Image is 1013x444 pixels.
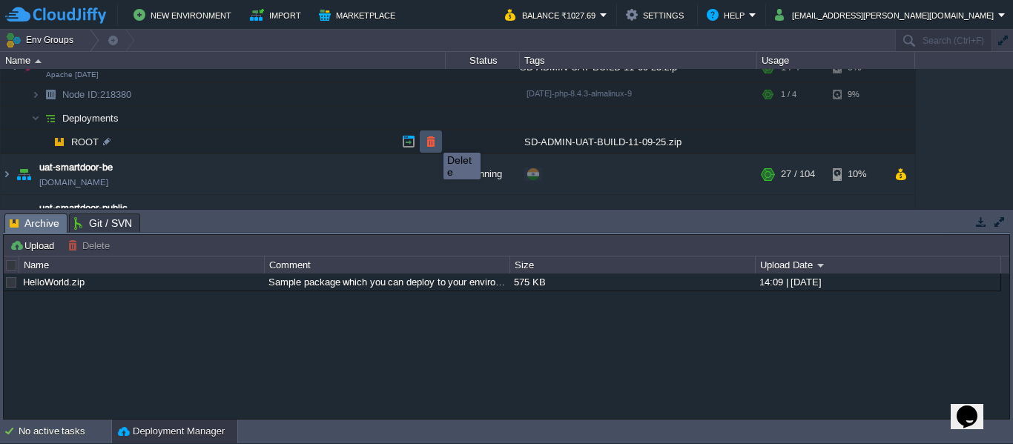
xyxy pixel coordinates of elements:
div: 27 / 104 [781,154,815,194]
div: 14:09 | [DATE] [756,274,1000,291]
button: Upload [10,239,59,252]
div: Tags [521,52,756,69]
div: 10% [833,154,881,194]
button: Env Groups [5,30,79,50]
a: Deployments [61,112,121,125]
img: AMDAwAAAACH5BAEAAAAALAAAAAABAAEAAAICRAEAOw== [1,154,13,194]
div: Name [20,256,264,274]
div: No active tasks [19,420,111,443]
div: Sample package which you can deploy to your environment. Feel free to delete and upload a package... [265,274,509,291]
div: Delete [447,154,477,178]
span: Node ID: [62,89,100,100]
button: Import [250,6,306,24]
img: AMDAwAAAACH5BAEAAAAALAAAAAABAAEAAAICRAEAOw== [40,107,61,130]
a: Node ID:218380 [61,88,133,101]
img: AMDAwAAAACH5BAEAAAAALAAAAAABAAEAAAICRAEAOw== [40,83,61,106]
div: Status [446,52,519,69]
div: 575 KB [510,274,754,291]
a: uat-smartdoor-be [39,160,113,175]
span: [DATE]-php-8.4.3-almalinux-9 [527,89,632,98]
span: Apache [DATE] [46,70,99,79]
button: New Environment [133,6,236,24]
button: Marketplace [319,6,400,24]
span: Git / SVN [74,214,132,232]
div: Name [1,52,445,69]
img: AMDAwAAAACH5BAEAAAAALAAAAAABAAEAAAICRAEAOw== [1,195,13,235]
button: Deployment Manager [118,424,225,439]
div: Comment [265,256,509,274]
img: AMDAwAAAACH5BAEAAAAALAAAAAABAAEAAAICRAEAOw== [40,130,49,153]
iframe: chat widget [951,385,998,429]
a: uat-smartdoor-public [39,201,128,216]
button: Balance ₹1027.69 [505,6,600,24]
img: AMDAwAAAACH5BAEAAAAALAAAAAABAAEAAAICRAEAOw== [31,107,40,130]
div: Running [446,154,520,194]
div: Size [511,256,755,274]
div: Running [446,195,520,235]
a: ROOT [70,136,101,148]
img: AMDAwAAAACH5BAEAAAAALAAAAAABAAEAAAICRAEAOw== [49,130,70,153]
div: 11% [833,195,881,235]
div: SD-ADMIN-UAT-BUILD-11-09-25.zip [520,130,757,153]
img: AMDAwAAAACH5BAEAAAAALAAAAAABAAEAAAICRAEAOw== [31,83,40,106]
button: Delete [67,239,114,252]
span: 218380 [61,88,133,101]
img: AMDAwAAAACH5BAEAAAAALAAAAAABAAEAAAICRAEAOw== [13,154,34,194]
img: AMDAwAAAACH5BAEAAAAALAAAAAABAAEAAAICRAEAOw== [35,59,42,63]
span: Archive [10,214,59,233]
div: 1 / 4 [781,83,796,106]
div: Upload Date [756,256,1000,274]
div: 1 / 4 [781,195,799,235]
button: [EMAIL_ADDRESS][PERSON_NAME][DOMAIN_NAME] [775,6,998,24]
img: AMDAwAAAACH5BAEAAAAALAAAAAABAAEAAAICRAEAOw== [13,195,34,235]
a: [DOMAIN_NAME] [39,175,108,190]
button: Settings [626,6,688,24]
a: HelloWorld.zip [23,276,85,288]
div: Usage [758,52,914,69]
button: Help [707,6,749,24]
img: CloudJiffy [5,6,106,24]
div: 9% [833,83,881,106]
